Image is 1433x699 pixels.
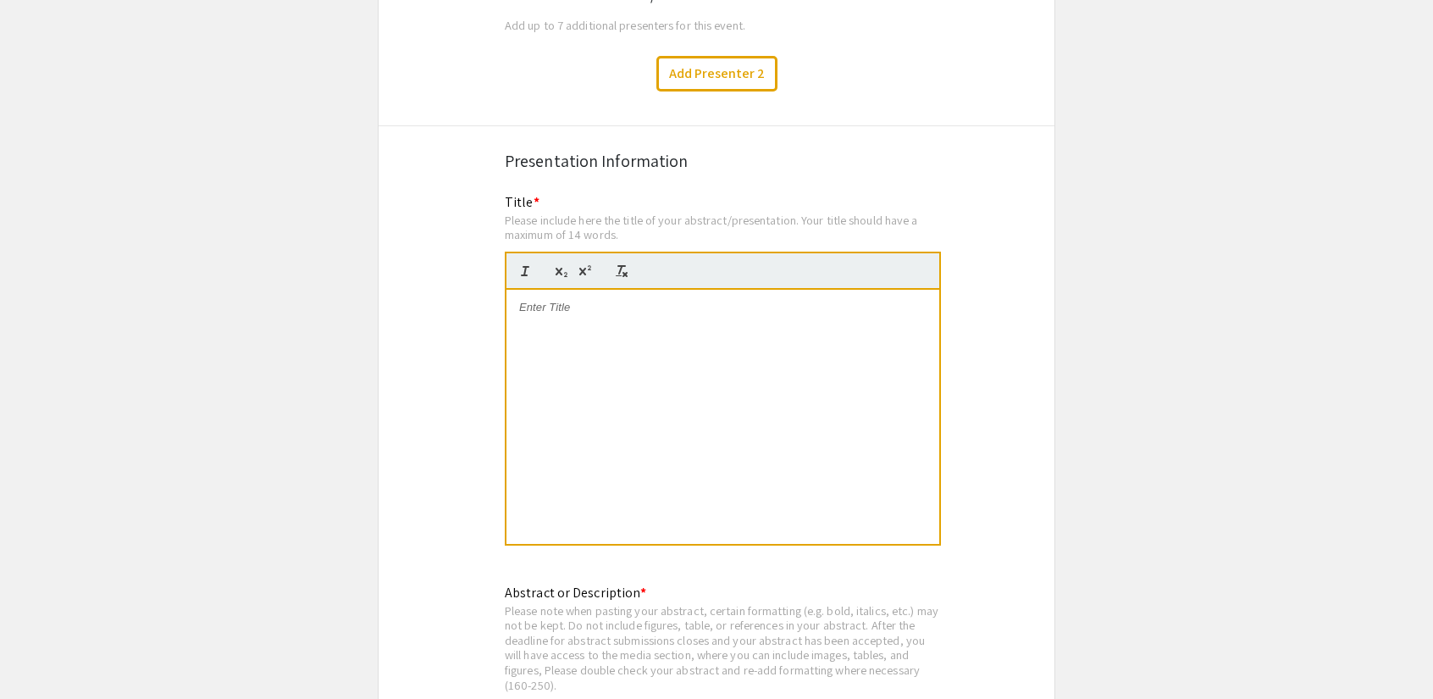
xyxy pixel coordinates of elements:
iframe: Chat [13,623,72,686]
mat-label: Abstract or Description [505,584,646,602]
div: Please include here the title of your abstract/presentation. Your title should have a maximum of ... [505,213,941,242]
button: Add Presenter 2 [656,56,777,92]
span: Add up to 7 additional presenters for this event. [505,17,745,33]
div: Presentation Information [505,148,928,174]
mat-label: Title [505,193,539,211]
div: Please note when pasting your abstract, certain formatting (e.g. bold, italics, etc.) may not be ... [505,603,941,693]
